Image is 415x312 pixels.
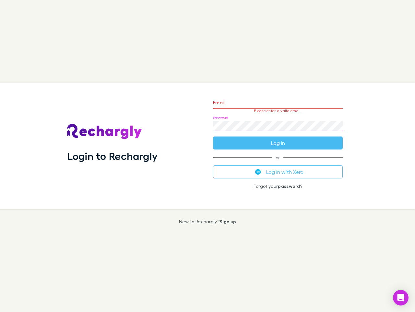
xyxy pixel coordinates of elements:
[213,136,343,149] button: Log in
[179,219,236,224] p: New to Rechargly?
[213,165,343,178] button: Log in with Xero
[67,124,142,139] img: Rechargly's Logo
[213,115,228,120] label: Password
[213,109,343,113] p: Please enter a valid email.
[255,169,261,175] img: Xero's logo
[278,183,300,189] a: password
[67,150,158,162] h1: Login to Rechargly
[219,219,236,224] a: Sign up
[213,184,343,189] p: Forgot your ?
[393,290,409,305] div: Open Intercom Messenger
